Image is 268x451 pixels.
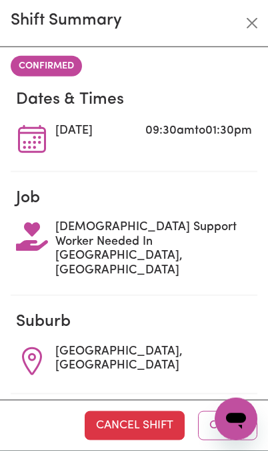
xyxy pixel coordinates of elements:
span: 09:30am to 01:30pm [145,124,252,139]
h2: Suburb [16,312,252,332]
button: Cancel Shift [85,411,185,440]
span: [DATE] [55,124,96,139]
button: Close [241,13,263,34]
h2: Dates & Times [16,90,252,110]
iframe: Button to launch messaging window [215,398,257,440]
h2: Shift Summary [11,11,122,31]
span: [GEOGRAPHIC_DATA], [GEOGRAPHIC_DATA] [55,345,252,374]
span: [DEMOGRAPHIC_DATA] Support Worker Needed In [GEOGRAPHIC_DATA], [GEOGRAPHIC_DATA] [55,221,252,278]
span: confirmed shift [11,56,82,76]
button: Close [198,411,257,440]
h2: Job [16,188,252,208]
